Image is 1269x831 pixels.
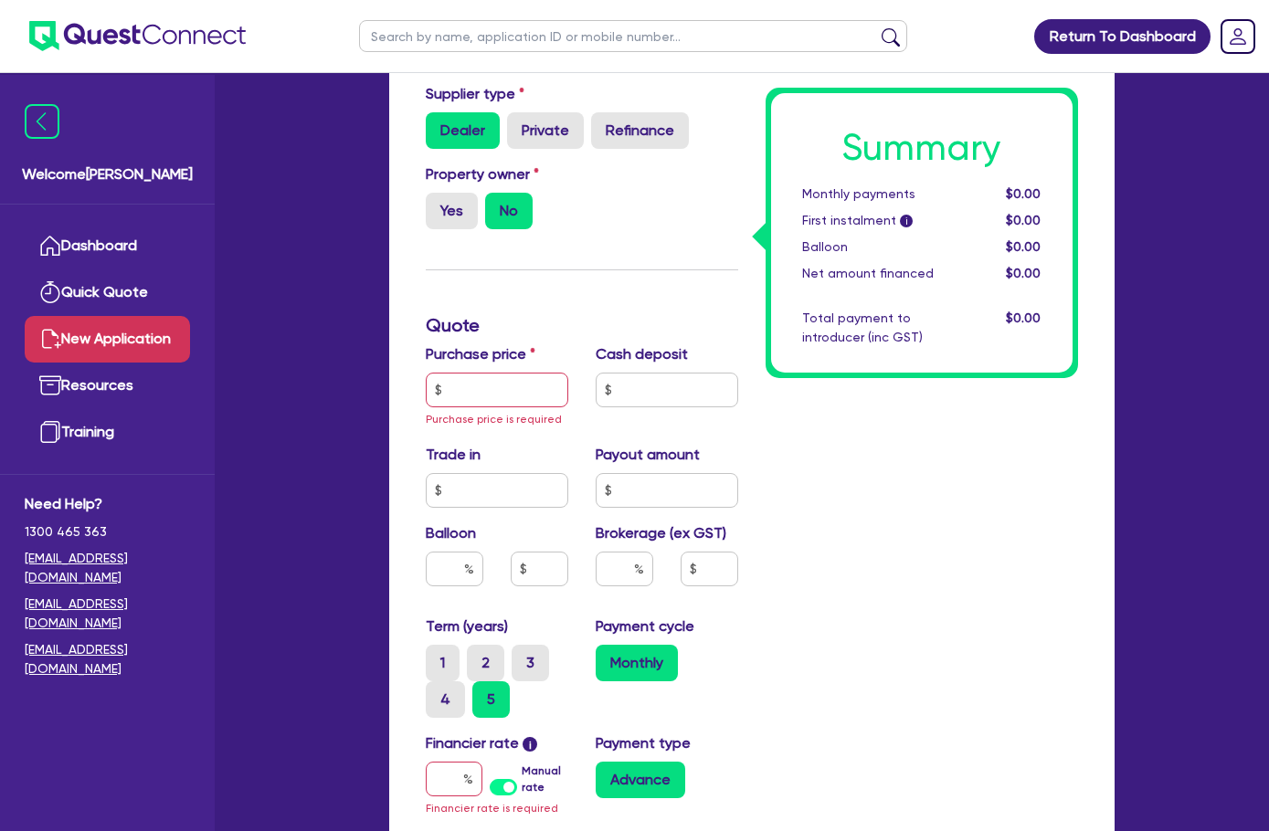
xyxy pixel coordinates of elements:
[426,343,535,365] label: Purchase price
[1006,186,1041,201] span: $0.00
[426,163,539,185] label: Property owner
[522,763,567,795] label: Manual rate
[1006,310,1041,325] span: $0.00
[788,264,967,283] div: Net amount financed
[25,269,190,316] a: Quick Quote
[426,444,481,466] label: Trade in
[523,737,537,752] span: i
[788,211,967,230] div: First instalment
[1006,239,1041,254] span: $0.00
[900,216,913,228] span: i
[22,163,193,185] span: Welcome [PERSON_NAME]
[802,126,1042,170] h1: Summary
[596,762,685,798] label: Advance
[426,681,465,718] label: 4
[25,409,190,456] a: Training
[596,444,700,466] label: Payout amount
[25,522,190,542] span: 1300 465 363
[1034,19,1211,54] a: Return To Dashboard
[426,732,538,754] label: Financier rate
[426,193,478,229] label: Yes
[1214,13,1262,60] a: Dropdown toggle
[426,83,524,105] label: Supplier type
[512,645,549,681] label: 3
[39,421,61,443] img: training
[29,21,246,51] img: quest-connect-logo-blue
[39,374,61,396] img: resources
[25,104,59,139] img: icon-menu-close
[1006,213,1041,227] span: $0.00
[426,522,476,544] label: Balloon
[788,309,967,347] div: Total payment to introducer (inc GST)
[39,328,61,350] img: new-application
[426,615,508,637] label: Term (years)
[426,645,460,681] label: 1
[591,112,689,149] label: Refinance
[39,281,61,303] img: quick-quote
[426,413,562,426] span: Purchase price is required
[426,802,558,815] span: Financier rate is required
[788,237,967,257] div: Balloon
[25,549,190,587] a: [EMAIL_ADDRESS][DOMAIN_NAME]
[25,316,190,363] a: New Application
[472,681,510,718] label: 5
[596,645,678,681] label: Monthly
[596,615,694,637] label: Payment cycle
[1006,266,1041,280] span: $0.00
[359,20,907,52] input: Search by name, application ID or mobile number...
[25,493,190,515] span: Need Help?
[25,223,190,269] a: Dashboard
[788,184,967,204] div: Monthly payments
[467,645,504,681] label: 2
[25,363,190,409] a: Resources
[25,640,190,678] a: [EMAIL_ADDRESS][DOMAIN_NAME]
[596,343,688,365] label: Cash deposit
[596,732,691,754] label: Payment type
[596,522,726,544] label: Brokerage (ex GST)
[426,112,500,149] label: Dealer
[25,594,190,633] a: [EMAIL_ADDRESS][DOMAIN_NAME]
[426,314,738,336] h3: Quote
[507,112,584,149] label: Private
[485,193,533,229] label: No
